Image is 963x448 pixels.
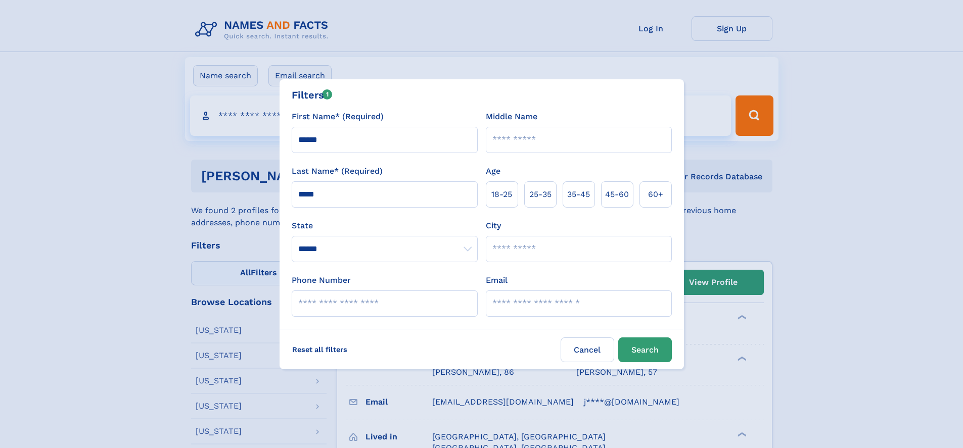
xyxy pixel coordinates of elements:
span: 25‑35 [529,188,552,201]
button: Search [618,337,672,362]
div: Filters [292,87,333,103]
label: State [292,220,478,232]
span: 18‑25 [491,188,512,201]
label: Email [486,274,508,286]
span: 45‑60 [605,188,629,201]
label: Phone Number [292,274,351,286]
span: 60+ [648,188,663,201]
label: First Name* (Required) [292,111,384,123]
label: Last Name* (Required) [292,165,383,177]
label: Age [486,165,500,177]
span: 35‑45 [567,188,590,201]
label: Reset all filters [286,337,354,362]
label: City [486,220,501,232]
label: Cancel [561,337,614,362]
label: Middle Name [486,111,537,123]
